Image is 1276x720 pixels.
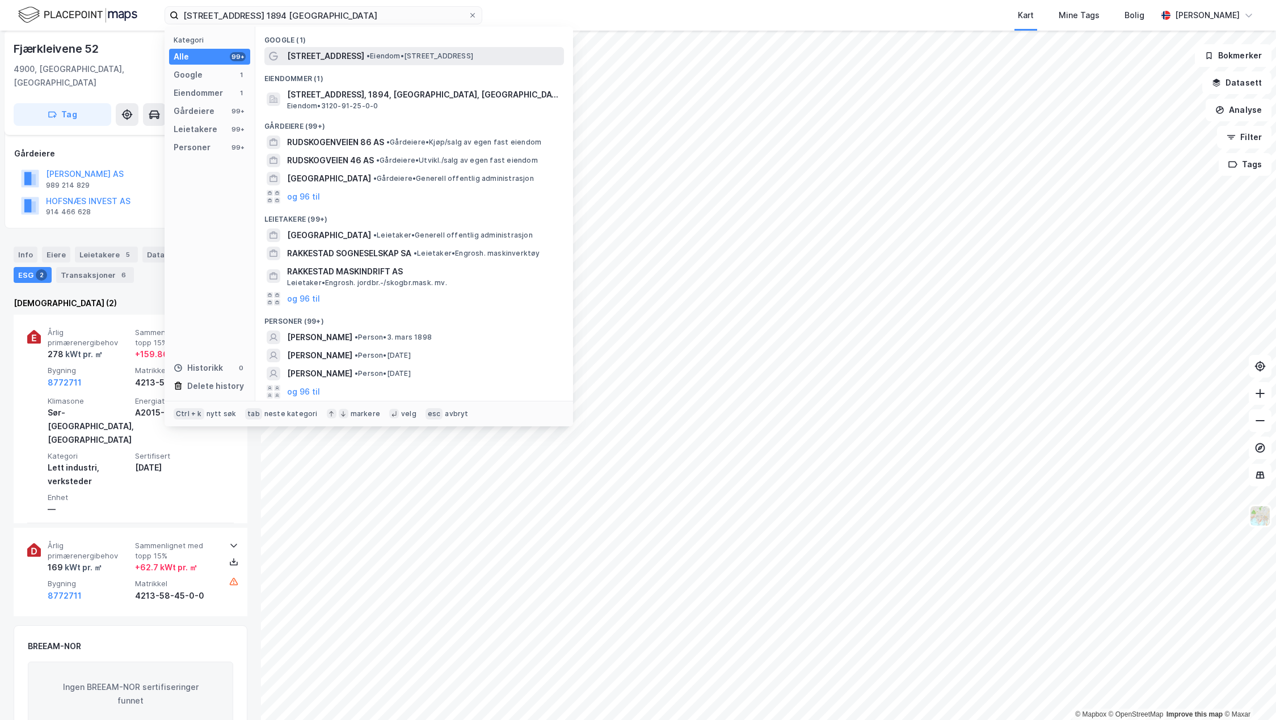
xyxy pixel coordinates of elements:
div: Fjærkleivene 52 [14,40,101,58]
div: [PERSON_NAME] [1175,9,1240,22]
span: Energiattest [135,396,218,406]
button: Analyse [1206,99,1271,121]
span: Klimasone [48,396,130,406]
span: Matrikkel [135,366,218,375]
span: Bygning [48,579,130,588]
img: logo.f888ab2527a4732fd821a326f86c7f29.svg [18,5,137,25]
div: Delete history [187,379,244,393]
div: Leietakere [75,247,138,262]
span: • [373,174,377,183]
span: Person • 3. mars 1898 [355,333,432,342]
div: 278 [48,348,103,361]
button: og 96 til [287,292,320,306]
span: Leietaker • Engrosh. maskinverktøy [414,249,540,258]
div: 169 [48,561,102,574]
div: 99+ [230,143,246,152]
div: Alle [174,50,189,63]
input: Søk på adresse, matrikkel, gårdeiere, leietakere eller personer [179,7,468,24]
div: Leietakere [174,122,217,136]
span: • [386,138,390,146]
div: Eiendommer [174,86,223,100]
div: 5 [122,249,133,260]
div: kWt pr. ㎡ [63,561,102,574]
span: Leietaker • Generell offentlig administrasjon [373,231,533,240]
span: [STREET_ADDRESS] [287,49,364,63]
div: + 62.7 kWt pr. ㎡ [135,561,197,574]
div: Gårdeiere (99+) [255,113,573,133]
div: Sør-[GEOGRAPHIC_DATA], [GEOGRAPHIC_DATA] [48,406,130,447]
span: Person • [DATE] [355,351,411,360]
div: Historikk [174,361,223,375]
div: Bolig [1125,9,1144,22]
div: Kart [1018,9,1034,22]
div: [DEMOGRAPHIC_DATA] (2) [14,297,247,310]
span: [PERSON_NAME] [287,331,352,344]
div: BREEAM-NOR [28,639,81,653]
span: Gårdeiere • Kjøp/salg av egen fast eiendom [386,138,541,147]
div: Lett industri, verksteder [48,461,130,488]
button: Tag [14,103,111,126]
div: Leietakere (99+) [255,206,573,226]
div: 4213-58-45-0-0 [135,376,218,389]
a: Improve this map [1166,710,1223,718]
div: 0 [237,363,246,372]
div: 1 [237,70,246,79]
div: 1 [237,88,246,98]
div: Eiendommer (1) [255,65,573,86]
button: og 96 til [287,190,320,204]
span: • [355,333,358,341]
div: 99+ [230,125,246,134]
span: • [373,231,377,239]
span: RAKKESTAD SOGNESELSKAP SA [287,247,411,260]
span: Årlig primærenergibehov [48,328,130,348]
div: Mine Tags [1059,9,1100,22]
span: Gårdeiere • Utvikl./salg av egen fast eiendom [376,156,538,165]
span: [STREET_ADDRESS], 1894, [GEOGRAPHIC_DATA], [GEOGRAPHIC_DATA] [287,88,559,101]
button: Datasett [1202,71,1271,94]
span: Enhet [48,493,130,502]
div: velg [401,409,416,418]
span: RUDSKOGVEIEN 46 AS [287,154,374,167]
span: Leietaker • Engrosh. jordbr.-/skogbr.mask. mv. [287,278,447,287]
div: + 159.86 kWt pr. ㎡ [135,348,208,361]
iframe: Chat Widget [1219,666,1276,720]
span: Person • [DATE] [355,369,411,378]
div: ESG [14,267,52,283]
span: Matrikkel [135,579,218,588]
a: OpenStreetMap [1109,710,1164,718]
div: 4900, [GEOGRAPHIC_DATA], [GEOGRAPHIC_DATA] [14,62,179,90]
button: Bokmerker [1195,44,1271,67]
div: 6 [118,269,129,281]
span: Bygning [48,366,130,375]
div: 2 [36,269,47,281]
span: • [414,249,417,257]
div: markere [351,409,380,418]
div: kWt pr. ㎡ [64,348,103,361]
div: tab [245,408,262,420]
span: • [355,369,358,378]
span: Gårdeiere • Generell offentlig administrasjon [373,174,534,183]
span: Kategori [48,451,130,461]
div: esc [426,408,443,420]
div: Datasett [142,247,185,262]
span: Eiendom • [STREET_ADDRESS] [367,52,473,61]
span: RUDSKOGENVEIEN 86 AS [287,135,384,149]
div: 914 466 628 [46,207,91,217]
button: Filter [1217,126,1271,149]
div: Eiere [42,247,70,262]
div: 99+ [230,52,246,61]
div: Transaksjoner [56,267,134,283]
span: RAKKESTAD MASKINDRIFT AS [287,265,559,278]
div: Kontrollprogram for chat [1219,666,1276,720]
span: Sammenlignet med topp 15% [135,541,218,561]
img: Z [1249,505,1271,527]
div: nytt søk [207,409,237,418]
div: 99+ [230,107,246,116]
span: • [376,156,380,164]
a: Mapbox [1075,710,1106,718]
span: Eiendom • 3120-91-25-0-0 [287,101,378,111]
span: [PERSON_NAME] [287,367,352,380]
span: Sammenlignet med topp 15% [135,328,218,348]
div: Gårdeiere [14,147,247,160]
div: neste kategori [264,409,318,418]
